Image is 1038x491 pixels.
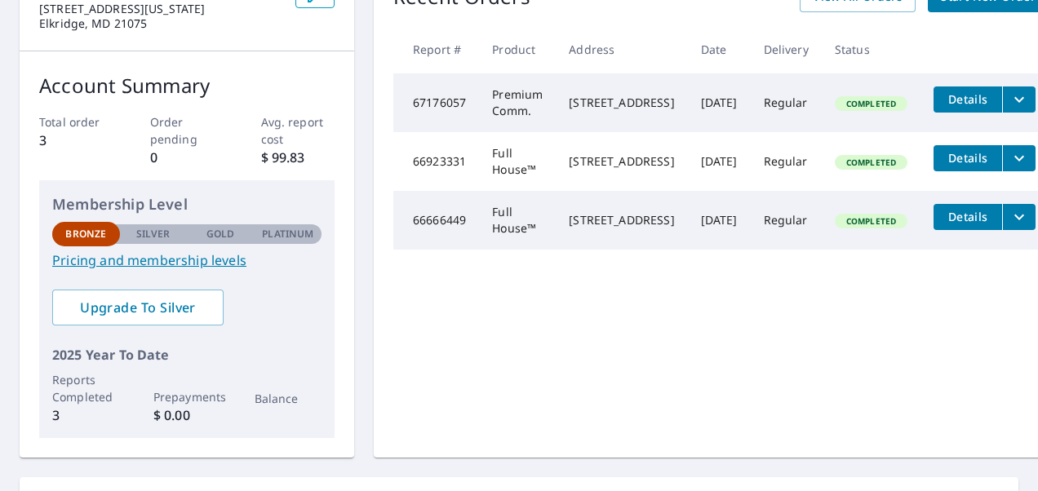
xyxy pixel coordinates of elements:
[39,113,113,130] p: Total order
[751,191,822,250] td: Regular
[39,16,282,31] p: Elkridge, MD 21075
[934,86,1002,113] button: detailsBtn-67176057
[943,150,992,166] span: Details
[52,193,322,215] p: Membership Level
[39,2,282,16] p: [STREET_ADDRESS][US_STATE]
[479,191,556,250] td: Full House™
[569,95,674,111] div: [STREET_ADDRESS]
[393,132,479,191] td: 66923331
[52,290,224,325] a: Upgrade To Silver
[153,405,221,425] p: $ 0.00
[688,132,751,191] td: [DATE]
[150,148,224,167] p: 0
[943,91,992,107] span: Details
[479,73,556,132] td: Premium Comm.
[52,371,120,405] p: Reports Completed
[1002,86,1036,113] button: filesDropdownBtn-67176057
[136,227,171,241] p: Silver
[569,212,674,228] div: [STREET_ADDRESS]
[836,157,906,168] span: Completed
[688,73,751,132] td: [DATE]
[751,132,822,191] td: Regular
[150,113,224,148] p: Order pending
[934,145,1002,171] button: detailsBtn-66923331
[393,25,479,73] th: Report #
[688,191,751,250] td: [DATE]
[943,209,992,224] span: Details
[206,227,234,241] p: Gold
[934,204,1002,230] button: detailsBtn-66666449
[39,130,113,150] p: 3
[393,73,479,132] td: 67176057
[261,148,335,167] p: $ 99.83
[52,405,120,425] p: 3
[393,191,479,250] td: 66666449
[569,153,674,170] div: [STREET_ADDRESS]
[261,113,335,148] p: Avg. report cost
[52,250,322,270] a: Pricing and membership levels
[479,132,556,191] td: Full House™
[688,25,751,73] th: Date
[262,227,313,241] p: Platinum
[556,25,687,73] th: Address
[751,25,822,73] th: Delivery
[836,215,906,227] span: Completed
[1002,145,1036,171] button: filesDropdownBtn-66923331
[52,345,322,365] p: 2025 Year To Date
[153,388,221,405] p: Prepayments
[1002,204,1036,230] button: filesDropdownBtn-66666449
[822,25,920,73] th: Status
[65,227,106,241] p: Bronze
[479,25,556,73] th: Product
[39,71,335,100] p: Account Summary
[751,73,822,132] td: Regular
[836,98,906,109] span: Completed
[255,390,322,407] p: Balance
[65,299,211,316] span: Upgrade To Silver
